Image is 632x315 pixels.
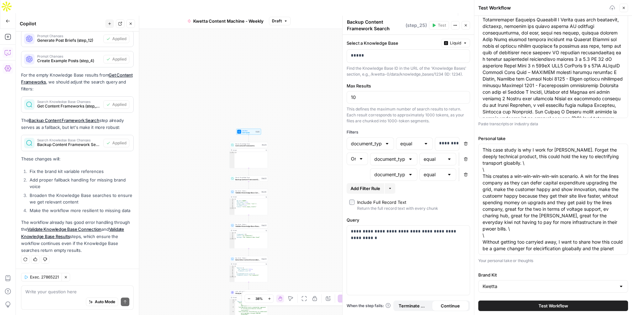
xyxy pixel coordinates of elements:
div: 3 [230,235,235,237]
span: Backup Content Framework Search [235,178,260,181]
button: Exec. 27865221 [21,273,62,281]
a: Validate Knowledge Base Results [21,227,124,239]
li: Add proper fallback handling for missing brand voice [28,177,134,190]
span: Analyze Content and Frameworks [235,292,261,295]
button: Test [429,21,449,30]
div: Copilot [20,20,103,27]
button: Auto Mode [86,298,118,306]
p: Your personal take or thoughts [478,257,628,264]
div: 2 [230,301,235,302]
input: equal [424,171,444,178]
div: 7 [230,207,235,209]
button: Test Workflow [478,301,628,311]
span: Applied [112,102,126,108]
span: Draft [272,18,282,24]
textarea: Backup Content Framework Search [347,19,404,32]
div: Output [233,297,264,299]
span: Applied [112,140,126,146]
span: Continue [441,303,460,309]
div: This defines the maximum number of search results to return. Each result corresponds to approxima... [347,106,470,124]
label: Select a Knowledge Base [347,40,438,46]
span: Prompt Changes [37,55,101,58]
img: tab_keywords_by_traffic_grey.svg [66,38,72,43]
img: tab_domain_overview_orange.svg [19,38,24,43]
div: 3 [230,302,235,307]
div: 6 [230,206,235,207]
div: Find the Knowledge Base ID in the URL of the 'Knowledge Bases' section, e.g., /kwetta-0/data/know... [347,65,470,77]
span: Generate Post Briefs (step_12) [37,37,101,43]
div: Run Code · PythonValidate Knowledge Base ConnectionStep 24Output{ "kb_id":"11038", "has_output":t... [229,189,268,215]
p: The step already serves as a fallback, but let's make it more robust: [21,117,134,131]
div: v 4.0.25 [18,11,32,16]
div: 1 [230,199,235,200]
span: Toggle code folding, rows 1 through 8 [233,266,234,267]
a: Validate Knowledge Base Connection [27,227,101,232]
textarea: This case study is why I work for [PERSON_NAME]. Forget the deeply technical product, this could ... [483,147,624,252]
div: 3 [230,269,235,270]
div: Search Knowledge BaseBackup Content Framework SearchStep 25 [229,176,268,182]
span: Create Example Posts (step_4) [37,58,101,64]
div: Keywords by Traffic [74,39,109,43]
span: Test Workflow [539,303,568,309]
div: Step 23 [261,258,267,260]
span: Run Code · Python [235,223,260,225]
li: Make the workflow more resilient to missing data [28,207,134,214]
div: Search Knowledge BaseGet Content FrameworksStep 10Output[] [229,142,268,168]
label: Max Results [347,83,470,89]
div: Domain Overview [26,39,59,43]
label: Brand Kit [478,272,628,278]
div: Output [233,149,264,151]
button: Terminate Workflow [395,301,432,311]
span: Applied [112,36,126,42]
input: Include Full Record TextReturn the full record text with every chunk [349,200,355,205]
div: Filters [347,129,470,135]
g: Edge from step_22 to step_23 [248,249,249,256]
div: 5 [230,272,235,273]
div: 5 [230,205,235,206]
div: 1 [230,232,235,234]
label: Query [347,217,470,223]
span: Liquid [450,40,461,46]
span: Set Inputs [242,131,254,134]
div: Domain: [DOMAIN_NAME] [17,17,72,22]
g: Edge from start to step_10 [248,134,249,142]
span: Applied [112,56,126,62]
div: Return the full record text with every chunk [357,206,438,211]
div: 4 [230,306,235,311]
span: Toggle code folding, rows 1 through 5 [233,232,234,234]
div: Output [233,230,264,231]
button: Applied [103,100,129,109]
span: Add Filter Rule [351,185,380,192]
span: Exec. 27865221 [30,274,59,280]
span: Validate Knowledge Base Connection [235,191,260,194]
div: 8 [230,276,235,278]
input: Or [351,156,356,162]
span: Search Knowledge Base [235,143,261,145]
span: Get Content Frameworks (step_10) [37,103,101,109]
div: 3 [230,202,235,203]
div: Run Code · PythonValidate Knowledge Base ResultsStep 22Output{ "frameworks":[], "status":"no_fram... [229,223,268,249]
img: website_grey.svg [11,17,16,22]
p: The workflow already has good error handling through the and steps, which ensure the workflow con... [21,219,134,254]
span: Validate Knowledge Base Results [235,225,260,228]
span: When the step fails: [347,303,391,309]
span: Workflow [242,130,254,132]
input: equal [424,156,444,162]
div: 6 [230,273,235,275]
div: Step 25 [261,178,267,180]
span: Search Knowledge Base [235,177,260,179]
span: Run Code · Python [235,257,260,259]
span: Toggle code folding, rows 2 through 5 [233,267,234,269]
button: Kwetta Content Machine - Weekly [183,16,268,26]
span: Get Content Frameworks [235,145,261,147]
div: Step 24 [261,191,267,193]
button: Add Filter Rule [347,183,384,194]
g: Edge from step_10 to step_25 [248,168,249,175]
div: Output [233,263,264,265]
span: Toggle code folding, rows 1 through 7 [233,199,234,200]
span: Search Knowledge Base Changes [37,138,101,142]
span: Run Code · Python [235,190,260,192]
div: 1 [230,152,235,153]
a: Get Content Frameworks [21,72,133,85]
button: Liquid [441,39,470,47]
